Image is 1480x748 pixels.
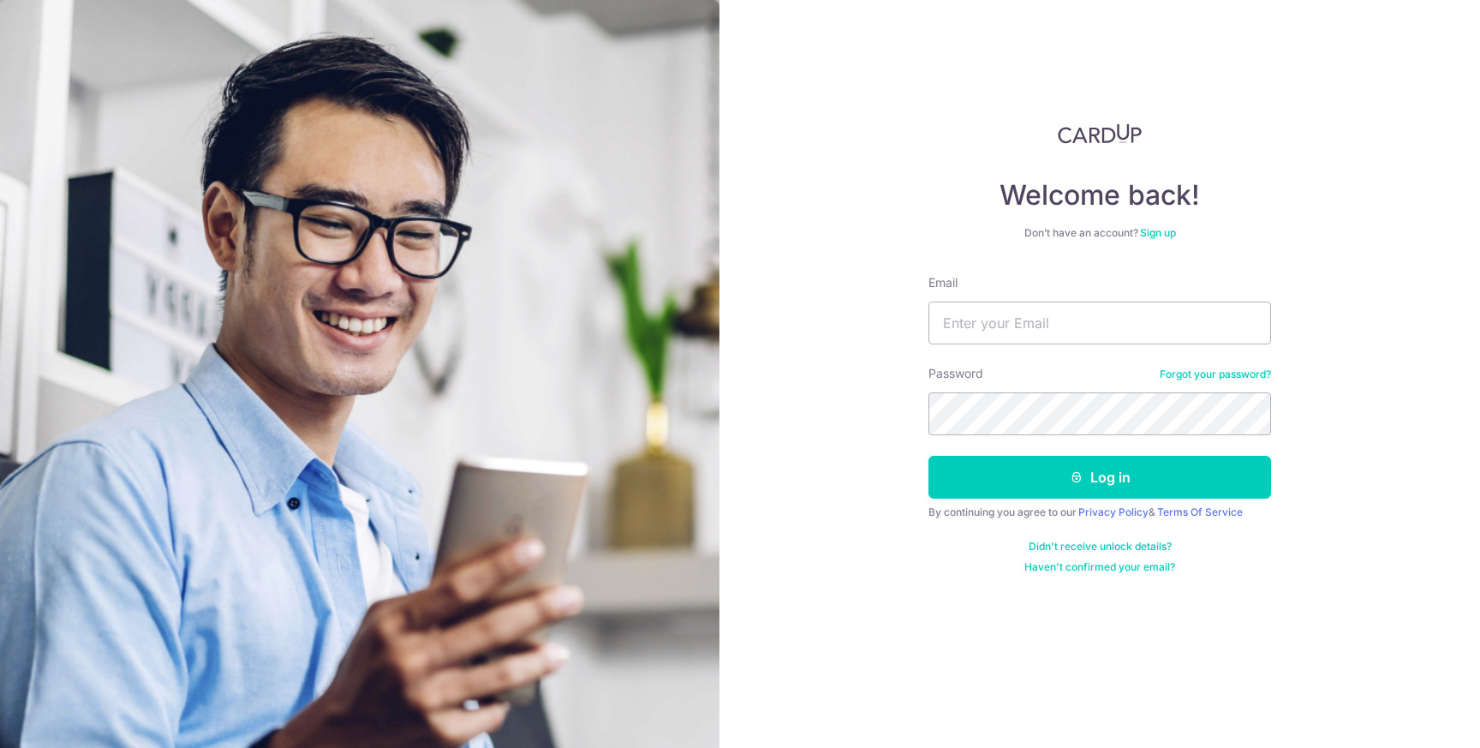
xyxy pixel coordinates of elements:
[1024,560,1175,574] a: Haven't confirmed your email?
[928,506,1271,519] div: By continuing you agree to our &
[928,456,1271,499] button: Log in
[928,178,1271,212] h4: Welcome back!
[1157,506,1243,518] a: Terms Of Service
[928,226,1271,240] div: Don’t have an account?
[1029,540,1172,554] a: Didn't receive unlock details?
[928,274,958,291] label: Email
[1160,368,1271,381] a: Forgot your password?
[1140,226,1176,239] a: Sign up
[1078,506,1149,518] a: Privacy Policy
[928,365,983,382] label: Password
[928,302,1271,344] input: Enter your Email
[1058,123,1142,144] img: CardUp Logo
